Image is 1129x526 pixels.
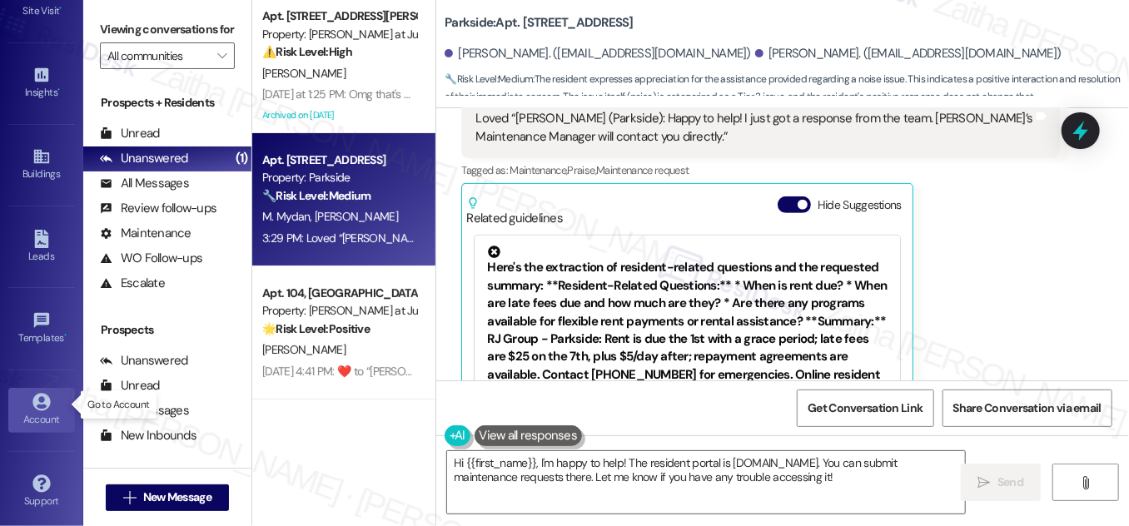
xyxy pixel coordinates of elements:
a: Insights • [8,61,75,106]
div: Prospects [83,321,251,339]
div: Escalate [100,275,165,292]
b: Parkside: Apt. [STREET_ADDRESS] [445,14,634,32]
div: Property: [PERSON_NAME] at June Road [262,26,416,43]
a: Support [8,469,75,514]
span: • [57,84,60,96]
div: Unanswered [100,150,188,167]
label: Hide Suggestions [818,196,902,214]
span: M. Mydan [262,209,315,224]
p: Go to Account [87,398,149,412]
div: Prospects + Residents [83,94,251,112]
span: • [64,330,67,341]
div: (1) [231,146,252,171]
div: Review follow-ups [100,200,216,217]
a: Leads [8,225,75,270]
div: Unread [100,125,160,142]
input: All communities [107,42,208,69]
button: Share Conversation via email [942,390,1112,427]
div: Loved “[PERSON_NAME] (Parkside): Happy to help! I just got a response from the team. [PERSON_NAME... [475,110,1032,146]
span: : The resident expresses appreciation for the assistance provided regarding a noise issue. This i... [445,71,1129,107]
a: Buildings [8,142,75,187]
span: [PERSON_NAME] [262,342,346,357]
strong: ⚠️ Risk Level: High [262,44,352,59]
div: Tagged as: [461,158,1059,182]
a: Templates • [8,306,75,351]
div: Unread [100,377,160,394]
span: Praise , [567,163,595,177]
button: Send [961,464,1042,501]
span: Maintenance request [596,163,689,177]
i:  [123,491,136,504]
div: 3:29 PM: Loved “[PERSON_NAME] (Parkside): Happy to help! I just got a response from the team. [PE... [262,231,1052,246]
strong: 🔧 Risk Level: Medium [262,188,371,203]
div: Related guidelines [466,196,563,227]
label: Viewing conversations for [100,17,235,42]
div: All Messages [100,175,189,192]
div: New Inbounds [100,427,196,444]
textarea: Hi {{first_name}}, I'm happy to help! The resident portal is [DOMAIN_NAME]. You can submit mainte... [447,451,965,514]
div: Apt. 104, [GEOGRAPHIC_DATA][PERSON_NAME] at June Road 2 [262,285,416,302]
a: Account [8,388,75,433]
span: Get Conversation Link [808,399,923,417]
span: [PERSON_NAME] [315,209,398,224]
strong: 🔧 Risk Level: Medium [445,72,533,86]
span: Maintenance , [510,163,567,177]
div: Archived on [DATE] [261,105,418,126]
div: [DATE] 4:41 PM: ​❤️​ to “ [PERSON_NAME] ([PERSON_NAME] at June Road): You're welcome, [PERSON_NAM... [262,364,970,379]
div: Property: [PERSON_NAME] at June Road [262,302,416,320]
span: Send [997,474,1023,491]
div: Maintenance [100,225,191,242]
span: [PERSON_NAME] [262,66,346,81]
div: WO Follow-ups [100,250,202,267]
i:  [978,476,991,489]
div: [DATE] at 1:25 PM: Omg that's a lot. [262,87,426,102]
button: Get Conversation Link [797,390,933,427]
div: [PERSON_NAME]. ([EMAIL_ADDRESS][DOMAIN_NAME]) [445,45,751,62]
div: Property: Parkside [262,169,416,186]
div: Here's the extraction of resident-related questions and the requested summary: **Resident-Related... [487,246,887,401]
div: Apt. [STREET_ADDRESS] [262,151,416,169]
span: • [60,2,62,14]
div: Unanswered [100,352,188,370]
div: Apt. [STREET_ADDRESS][PERSON_NAME] [262,7,416,25]
i:  [1079,476,1092,489]
span: Share Conversation via email [953,399,1102,417]
strong: 🌟 Risk Level: Positive [262,321,370,336]
i:  [217,49,226,62]
button: New Message [106,484,229,511]
div: [PERSON_NAME]. ([EMAIL_ADDRESS][DOMAIN_NAME]) [755,45,1062,62]
span: New Message [143,489,211,506]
